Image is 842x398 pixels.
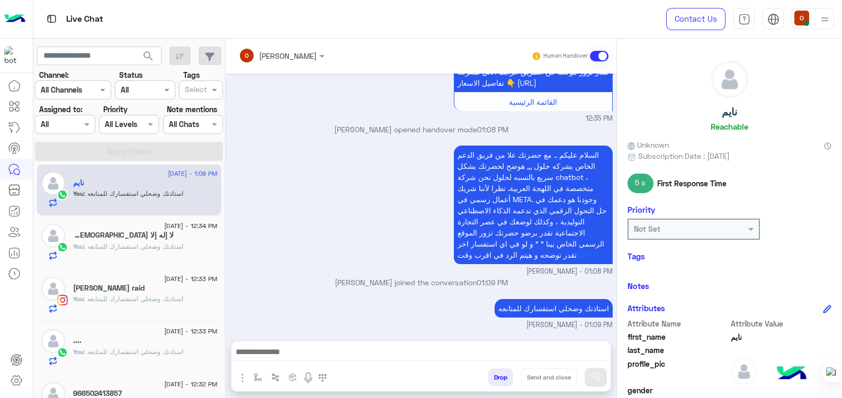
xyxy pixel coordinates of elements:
span: نايم [731,331,832,342]
img: profile [818,13,831,26]
img: defaultAdmin.png [41,224,65,248]
h5: لا إله إلا الله [73,231,174,240]
span: 01:08 PM [477,125,508,134]
span: Subscription Date : [DATE] [638,150,730,161]
img: WhatsApp [57,189,68,200]
span: القائمة الرئيسية [509,97,557,106]
img: tab [45,12,58,25]
span: [DATE] - 12:34 PM [164,221,217,231]
img: WhatsApp [57,347,68,358]
span: [PERSON_NAME] - 01:08 PM [526,267,613,277]
span: You [73,189,84,197]
button: Apply Filters [35,142,223,161]
img: send message [590,372,601,383]
h5: 966502413857 [73,389,122,398]
img: defaultAdmin.png [712,61,748,97]
span: استاذنك وضحلي استفسارك للمتابعه [84,348,183,356]
img: tab [767,13,780,25]
small: Human Handover [543,52,588,60]
h5: نايم [722,106,737,118]
img: tab [738,13,750,25]
span: Attribute Name [628,318,729,329]
p: 7/9/2025, 12:35 PM [454,62,613,92]
span: last_name [628,345,729,356]
span: You [73,242,84,250]
span: profile_pic [628,358,729,383]
p: 7/9/2025, 1:09 PM [495,299,613,318]
img: create order [289,373,297,382]
img: defaultAdmin.png [41,171,65,195]
span: first_name [628,331,729,342]
h6: Tags [628,251,831,261]
img: 114004088273201 [4,46,23,65]
img: Instagram [57,295,68,305]
span: First Response Time [657,178,727,189]
span: Attribute Value [731,318,832,329]
img: defaultAdmin.png [41,329,65,353]
img: WhatsApp [57,242,68,252]
img: send voice note [302,372,315,384]
h6: Priority [628,205,655,214]
span: search [142,50,155,62]
span: Unknown [628,139,669,150]
a: Contact Us [666,8,725,30]
img: defaultAdmin.png [41,277,65,301]
img: hulul-logo.png [773,356,810,393]
button: Trigger scenario [267,368,284,386]
h5: Saleh raid [73,284,145,293]
h6: Attributes [628,303,665,313]
span: السلام عليكم .. مع حضرتك علا من فريق الدعم الخاص بشركه حلول ,,, هوضح لحضرتك بشكل سريع بالنسبه لحل... [458,150,607,259]
label: Tags [183,69,200,80]
span: 5 s [628,174,653,193]
p: [PERSON_NAME] joined the conversation [230,277,613,288]
span: [PERSON_NAME] - 01:09 PM [526,320,613,330]
h6: Notes [628,281,649,291]
span: You [73,295,84,303]
p: 7/9/2025, 1:08 PM [454,146,613,264]
img: defaultAdmin.png [731,358,757,385]
p: Live Chat [66,12,103,26]
img: send attachment [236,372,249,384]
div: Select [183,84,207,97]
img: Trigger scenario [271,373,280,382]
span: [DATE] - 12:32 PM [164,379,217,389]
span: 01:09 PM [477,278,508,287]
span: استاذنك وضحلي استفسارك للمتابعه [84,242,183,250]
span: [DATE] - 12:33 PM [164,327,217,336]
label: Assigned to: [39,104,83,115]
h5: .... [73,336,82,345]
span: استاذنك وضحلي استفسارك للمتابعه [84,295,183,303]
img: Logo [4,8,25,30]
label: Channel: [39,69,69,80]
label: Note mentions [167,104,217,115]
a: [URL] [577,250,596,259]
button: Drop [488,368,513,386]
span: [DATE] - 12:33 PM [164,274,217,284]
label: Status [119,69,142,80]
label: Priority [103,104,128,115]
button: search [136,47,162,69]
button: select flow [249,368,267,386]
span: gender [628,385,729,396]
span: You [73,348,84,356]
p: [PERSON_NAME] opened handover mode [230,124,613,135]
h5: نايم [73,178,84,187]
span: [DATE] - 1:09 PM [168,169,217,178]
button: create order [284,368,302,386]
img: userImage [794,11,809,25]
span: استاذنك وضحلي استفسارك للمتابعه [84,189,183,197]
h6: Reachable [711,122,748,131]
a: tab [733,8,755,30]
img: select flow [254,373,262,382]
button: Send and close [521,368,577,386]
span: 12:35 PM [586,114,613,124]
span: null [731,385,832,396]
